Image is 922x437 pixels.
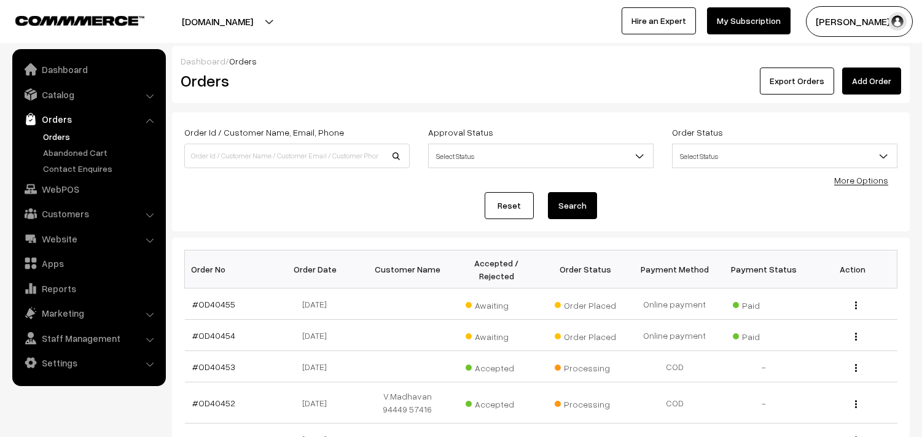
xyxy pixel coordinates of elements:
a: Hire an Expert [622,7,696,34]
img: COMMMERCE [15,16,144,25]
th: Order Status [541,250,630,288]
span: Order Placed [555,327,616,343]
a: Reset [485,192,534,219]
span: Processing [555,358,616,374]
img: Menu [855,400,857,408]
a: Customers [15,203,162,225]
a: Dashboard [181,56,225,66]
th: Order No [185,250,274,288]
label: Order Status [672,126,723,139]
span: Select Status [672,144,897,168]
a: More Options [834,175,888,185]
span: Accepted [466,358,527,374]
a: #OD40454 [192,330,235,341]
span: Order Placed [555,296,616,312]
a: COMMMERCE [15,12,123,27]
a: Marketing [15,302,162,324]
td: [DATE] [274,320,363,351]
button: [PERSON_NAME] s… [806,6,913,37]
span: Select Status [429,145,653,167]
a: Dashboard [15,58,162,80]
span: Paid [733,296,794,312]
a: Website [15,228,162,250]
a: Orders [15,108,162,130]
img: Menu [855,364,857,372]
th: Customer Name [363,250,452,288]
input: Order Id / Customer Name / Customer Email / Customer Phone [184,144,410,168]
span: Select Status [428,144,654,168]
td: Online payment [630,288,719,320]
a: Reports [15,277,162,300]
span: Paid [733,327,794,343]
a: Apps [15,252,162,274]
a: Staff Management [15,327,162,349]
a: Orders [40,130,162,143]
h2: Orders [181,71,408,90]
td: - [719,351,808,382]
div: / [181,55,901,68]
img: Menu [855,301,857,309]
a: #OD40455 [192,299,235,309]
td: Online payment [630,320,719,351]
label: Approval Status [428,126,493,139]
img: user [888,12,907,31]
span: Processing [555,395,616,411]
td: [DATE] [274,288,363,320]
a: Add Order [842,68,901,95]
td: - [719,382,808,423]
span: Accepted [466,395,527,411]
td: COD [630,351,719,382]
a: #OD40452 [192,398,235,408]
a: Contact Enquires [40,162,162,175]
th: Order Date [274,250,363,288]
label: Order Id / Customer Name, Email, Phone [184,126,344,139]
td: COD [630,382,719,423]
span: Awaiting [466,327,527,343]
span: Select Status [673,145,897,167]
img: Menu [855,333,857,341]
td: [DATE] [274,351,363,382]
a: Settings [15,352,162,374]
td: V.Madhavan 94449 57416 [363,382,452,423]
td: [DATE] [274,382,363,423]
th: Payment Method [630,250,719,288]
button: [DOMAIN_NAME] [139,6,296,37]
th: Action [808,250,897,288]
span: Awaiting [466,296,527,312]
th: Payment Status [719,250,808,288]
button: Search [548,192,597,219]
a: #OD40453 [192,362,235,372]
button: Export Orders [760,68,834,95]
th: Accepted / Rejected [452,250,541,288]
span: Orders [229,56,257,66]
a: Catalog [15,83,162,106]
a: My Subscription [707,7,791,34]
a: Abandoned Cart [40,146,162,159]
a: WebPOS [15,178,162,200]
